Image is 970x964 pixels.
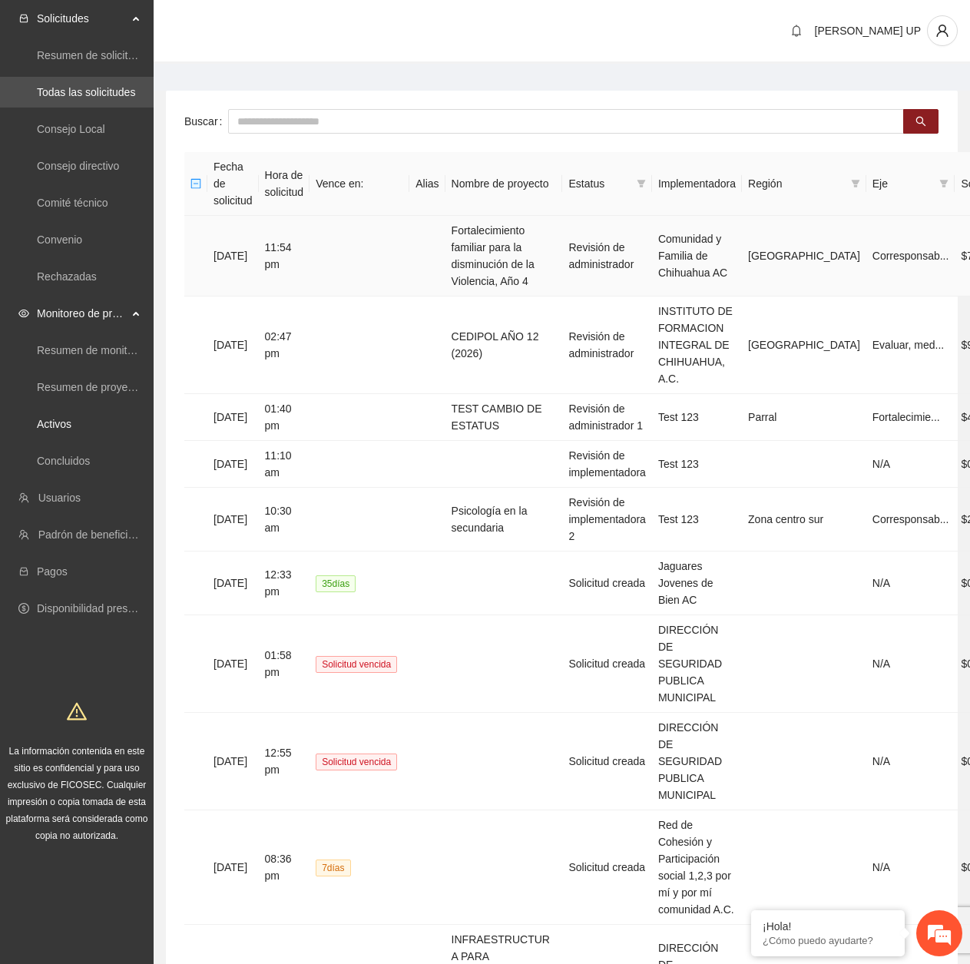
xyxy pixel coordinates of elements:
span: user [928,24,957,38]
td: [DATE] [207,488,259,552]
a: Rechazadas [37,270,97,283]
td: N/A [866,441,955,488]
span: 35 día s [316,575,356,592]
td: N/A [866,810,955,925]
span: Evaluar, med... [872,339,944,351]
span: Solicitud vencida [316,656,397,673]
td: Revisión de administrador 1 [562,394,651,441]
span: filter [851,179,860,188]
td: [GEOGRAPHIC_DATA] [742,296,866,394]
a: Consejo Local [37,123,105,135]
span: La información contenida en este sitio es confidencial y para uso exclusivo de FICOSEC. Cualquier... [6,746,148,841]
td: Zona centro sur [742,488,866,552]
span: Región [748,175,845,192]
span: bell [785,25,808,37]
th: Implementadora [652,152,742,216]
th: Nombre de proyecto [445,152,563,216]
span: 7 día s [316,860,350,876]
th: Vence en: [310,152,409,216]
span: filter [939,179,948,188]
button: search [903,109,939,134]
a: Activos [37,418,71,430]
td: INSTITUTO DE FORMACION INTEGRAL DE CHIHUAHUA, A.C. [652,296,742,394]
td: TEST CAMBIO DE ESTATUS [445,394,563,441]
span: Solicitud vencida [316,754,397,770]
a: Convenio [37,234,82,246]
span: [PERSON_NAME] UP [815,25,921,37]
button: bell [784,18,809,43]
td: [DATE] [207,713,259,810]
span: filter [848,172,863,195]
td: 01:40 pm [259,394,310,441]
td: 10:30 am [259,488,310,552]
td: Fortalecimiento familiar para la disminución de la Violencia, Año 4 [445,216,563,296]
a: Resumen de solicitudes por aprobar [37,49,210,61]
a: Concluidos [37,455,90,467]
span: Monitoreo de proyectos [37,298,127,329]
a: Comité técnico [37,197,108,209]
td: N/A [866,552,955,615]
td: [DATE] [207,552,259,615]
a: Todas las solicitudes [37,86,135,98]
div: ¡Hola! [763,920,893,933]
span: filter [936,172,952,195]
td: 11:54 pm [259,216,310,296]
td: Revisión de administrador [562,216,651,296]
span: eye [18,308,29,319]
td: Test 123 [652,488,742,552]
td: N/A [866,615,955,713]
td: Solicitud creada [562,810,651,925]
th: Hora de solicitud [259,152,310,216]
td: Revisión de administrador [562,296,651,394]
td: [DATE] [207,296,259,394]
td: [GEOGRAPHIC_DATA] [742,216,866,296]
td: Psicología en la secundaria [445,488,563,552]
a: Pagos [37,565,68,578]
td: 12:33 pm [259,552,310,615]
td: Solicitud creada [562,615,651,713]
th: Alias [409,152,445,216]
td: Revisión de implementadora 2 [562,488,651,552]
td: 08:36 pm [259,810,310,925]
td: 11:10 am [259,441,310,488]
td: Test 123 [652,394,742,441]
a: Resumen de proyectos aprobados [37,381,201,393]
td: Solicitud creada [562,552,651,615]
button: user [927,15,958,46]
span: search [915,116,926,128]
td: Test 123 [652,441,742,488]
td: 02:47 pm [259,296,310,394]
a: Padrón de beneficiarios [38,528,151,541]
td: Revisión de implementadora [562,441,651,488]
span: Eje [872,175,934,192]
a: Consejo directivo [37,160,119,172]
a: Usuarios [38,492,81,504]
td: [DATE] [207,216,259,296]
td: Comunidad y Familia de Chihuahua AC [652,216,742,296]
label: Buscar [184,109,228,134]
span: filter [634,172,649,195]
td: CEDIPOL AÑO 12 (2026) [445,296,563,394]
td: Red de Cohesión y Participación social 1,2,3 por mí y por mí comunidad A.C. [652,810,742,925]
td: 01:58 pm [259,615,310,713]
span: Corresponsab... [872,513,949,525]
td: [DATE] [207,810,259,925]
td: Jaguares Jovenes de Bien AC [652,552,742,615]
a: Disponibilidad presupuestal [37,602,168,615]
td: DIRECCIÓN DE SEGURIDAD PUBLICA MUNICIPAL [652,713,742,810]
span: Solicitudes [37,3,127,34]
span: Fortalecimie... [872,411,940,423]
span: Corresponsab... [872,250,949,262]
span: filter [637,179,646,188]
td: [DATE] [207,394,259,441]
span: inbox [18,13,29,24]
span: warning [67,701,87,721]
td: [DATE] [207,615,259,713]
td: DIRECCIÓN DE SEGURIDAD PUBLICA MUNICIPAL [652,615,742,713]
span: Estatus [568,175,630,192]
td: N/A [866,713,955,810]
td: Parral [742,394,866,441]
td: 12:55 pm [259,713,310,810]
span: minus-square [190,178,201,189]
p: ¿Cómo puedo ayudarte? [763,935,893,946]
